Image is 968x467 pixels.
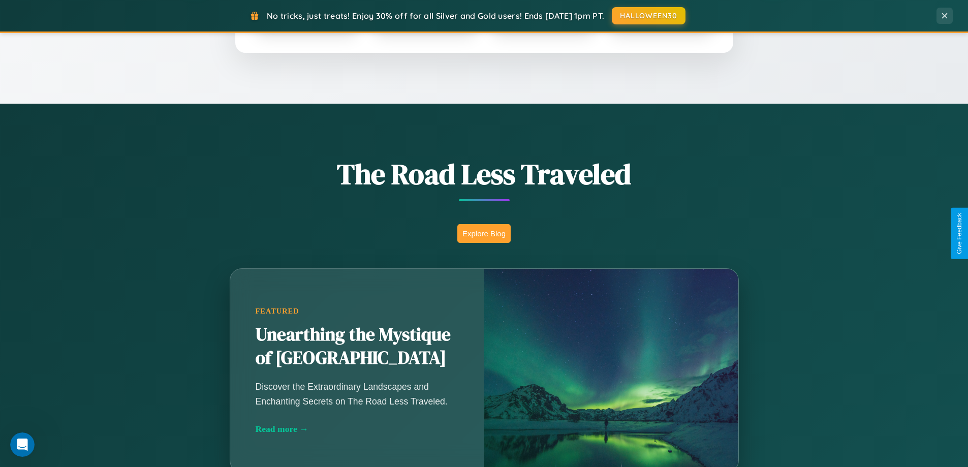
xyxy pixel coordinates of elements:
h1: The Road Less Traveled [179,154,789,194]
div: Featured [256,307,459,316]
div: Read more → [256,424,459,434]
p: Discover the Extraordinary Landscapes and Enchanting Secrets on The Road Less Traveled. [256,380,459,408]
button: HALLOWEEN30 [612,7,685,24]
button: Explore Blog [457,224,511,243]
div: Give Feedback [956,213,963,254]
iframe: Intercom live chat [10,432,35,457]
h2: Unearthing the Mystique of [GEOGRAPHIC_DATA] [256,323,459,370]
span: No tricks, just treats! Enjoy 30% off for all Silver and Gold users! Ends [DATE] 1pm PT. [267,11,604,21]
